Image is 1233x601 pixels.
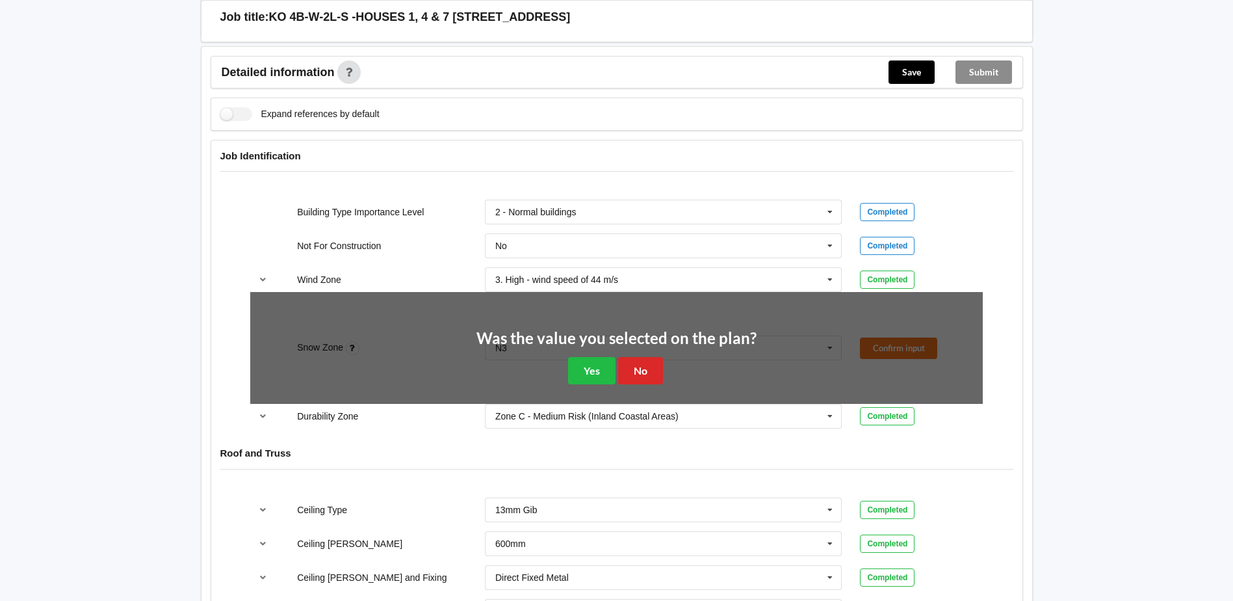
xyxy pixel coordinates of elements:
label: Wind Zone [297,274,341,285]
h2: Was the value you selected on the plan? [476,328,757,349]
label: Ceiling [PERSON_NAME] [297,539,402,549]
div: Completed [860,271,915,289]
div: 3. High - wind speed of 44 m/s [495,275,618,284]
label: Not For Construction [297,241,381,251]
div: Completed [860,237,915,255]
div: Direct Fixed Metal [495,573,569,582]
div: Completed [860,535,915,553]
button: No [618,357,663,384]
div: 13mm Gib [495,505,538,514]
label: Durability Zone [297,411,358,421]
button: Save [889,60,935,84]
div: Completed [860,501,915,519]
button: reference-toggle [250,566,276,589]
h3: KO 4B-W-2L-S -HOUSES 1, 4 & 7 [STREET_ADDRESS] [269,10,571,25]
button: reference-toggle [250,405,276,428]
button: reference-toggle [250,532,276,555]
div: Completed [860,203,915,221]
h4: Roof and Truss [220,447,1013,459]
label: Ceiling [PERSON_NAME] and Fixing [297,572,447,583]
span: Detailed information [222,66,335,78]
div: 600mm [495,539,526,548]
div: No [495,241,507,250]
label: Ceiling Type [297,505,347,515]
h4: Job Identification [220,150,1013,162]
div: Completed [860,407,915,425]
label: Expand references by default [220,107,380,121]
h3: Job title: [220,10,269,25]
button: reference-toggle [250,268,276,291]
div: 2 - Normal buildings [495,207,577,217]
button: reference-toggle [250,498,276,522]
div: Zone C - Medium Risk (Inland Coastal Areas) [495,412,679,421]
button: Yes [568,357,616,384]
div: Completed [860,568,915,587]
label: Building Type Importance Level [297,207,424,217]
